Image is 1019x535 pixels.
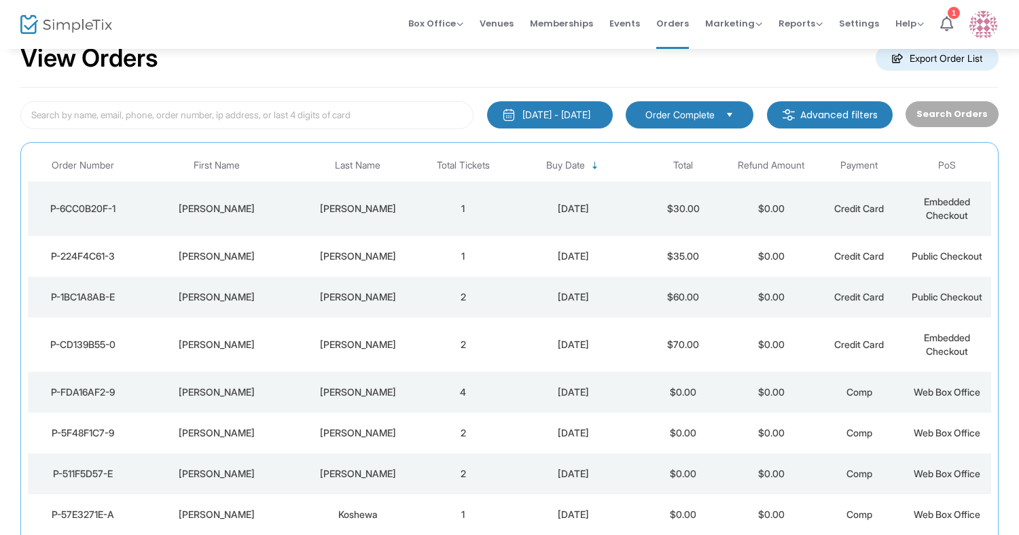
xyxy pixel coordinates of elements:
[511,426,636,440] div: 8/15/2025
[487,101,613,128] button: [DATE] - [DATE]
[876,46,999,71] m-button: Export Order List
[141,290,293,304] div: Steven
[194,160,240,171] span: First Name
[141,338,293,351] div: Nina
[924,196,970,221] span: Embedded Checkout
[727,277,815,317] td: $0.00
[727,413,815,453] td: $0.00
[727,317,815,372] td: $0.00
[938,160,956,171] span: PoS
[511,508,636,521] div: 8/15/2025
[31,249,135,263] div: P-224F4C61-3
[20,101,473,129] input: Search by name, email, phone, order number, ip address, or last 4 digits of card
[639,494,727,535] td: $0.00
[300,202,416,215] div: Conrad
[924,332,970,357] span: Embedded Checkout
[31,202,135,215] div: P-6CC0B20F-1
[419,494,507,535] td: 1
[419,453,507,494] td: 2
[419,413,507,453] td: 2
[639,453,727,494] td: $0.00
[502,108,516,122] img: monthly
[141,467,293,481] div: Jen
[300,338,416,351] div: Mankin
[846,508,872,520] span: Comp
[511,249,636,263] div: 8/15/2025
[727,150,815,182] th: Refund Amount
[511,338,636,351] div: 8/15/2025
[52,160,114,171] span: Order Number
[782,108,795,122] img: filter
[912,291,982,303] span: Public Checkout
[511,467,636,481] div: 8/15/2025
[419,372,507,413] td: 4
[914,468,980,479] span: Web Box Office
[300,426,416,440] div: Tharin
[141,385,293,399] div: Barbara
[834,203,884,214] span: Credit Card
[895,17,924,30] span: Help
[727,494,815,535] td: $0.00
[839,6,879,41] span: Settings
[840,160,878,171] span: Payment
[779,17,823,30] span: Reports
[522,108,590,122] div: [DATE] - [DATE]
[141,426,293,440] div: Catherine
[727,372,815,413] td: $0.00
[727,453,815,494] td: $0.00
[546,160,585,171] span: Buy Date
[846,386,872,398] span: Comp
[28,150,991,535] div: Data table
[300,290,416,304] div: Wein
[31,338,135,351] div: P-CD139B55-0
[639,413,727,453] td: $0.00
[705,17,762,30] span: Marketing
[639,182,727,236] td: $30.00
[300,467,416,481] div: Kutler
[609,6,640,41] span: Events
[300,249,416,263] div: Kays
[834,250,884,262] span: Credit Card
[639,277,727,317] td: $60.00
[511,290,636,304] div: 8/15/2025
[300,385,416,399] div: Janoff
[419,277,507,317] td: 2
[767,101,893,128] m-button: Advanced filters
[511,385,636,399] div: 8/15/2025
[300,508,416,521] div: Koshewa
[31,508,135,521] div: P-57E3271E-A
[141,202,293,215] div: Deborah
[419,182,507,236] td: 1
[727,182,815,236] td: $0.00
[530,6,593,41] span: Memberships
[31,385,135,399] div: P-FDA16AF2-9
[645,108,715,122] span: Order Complete
[639,372,727,413] td: $0.00
[720,107,739,122] button: Select
[639,150,727,182] th: Total
[31,290,135,304] div: P-1BC1A8AB-E
[914,386,980,398] span: Web Box Office
[590,160,601,171] span: Sortable
[948,7,960,19] div: 1
[846,427,872,438] span: Comp
[639,236,727,277] td: $35.00
[639,317,727,372] td: $70.00
[914,508,980,520] span: Web Box Office
[335,160,380,171] span: Last Name
[511,202,636,215] div: 8/15/2025
[20,44,158,73] h2: View Orders
[912,250,982,262] span: Public Checkout
[419,150,507,182] th: Total Tickets
[846,468,872,479] span: Comp
[914,427,980,438] span: Web Box Office
[656,6,689,41] span: Orders
[834,291,884,303] span: Credit Card
[419,317,507,372] td: 2
[31,426,135,440] div: P-5F48F1C7-9
[141,508,293,521] div: Patrick
[141,249,293,263] div: Danielle
[834,339,884,350] span: Credit Card
[480,6,514,41] span: Venues
[408,17,463,30] span: Box Office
